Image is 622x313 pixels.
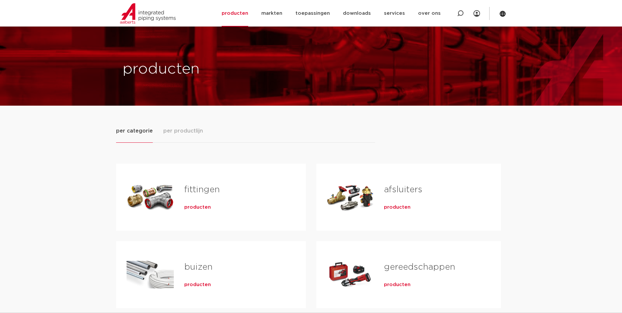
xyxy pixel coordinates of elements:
a: buizen [184,263,212,271]
a: producten [184,204,211,211]
a: producten [384,204,411,211]
a: gereedschappen [384,263,455,271]
a: fittingen [184,185,220,194]
a: producten [384,282,411,288]
a: producten [184,282,211,288]
a: afsluiters [384,185,422,194]
span: per productlijn [163,127,203,135]
h1: producten [123,59,308,80]
span: per categorie [116,127,153,135]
